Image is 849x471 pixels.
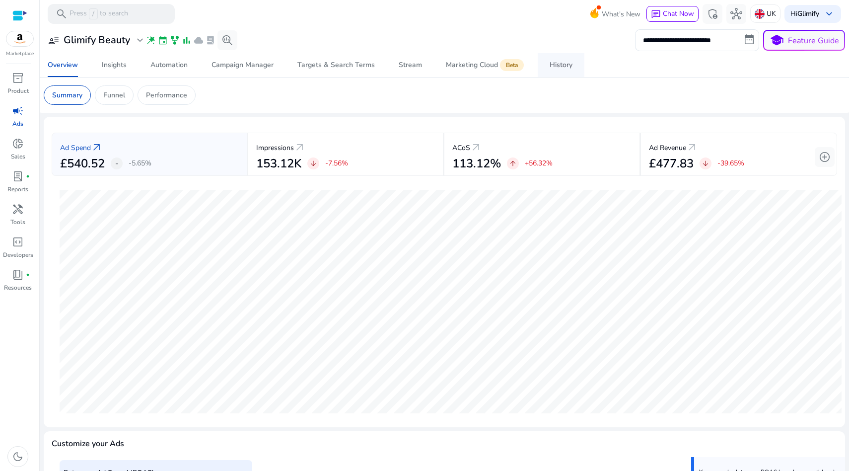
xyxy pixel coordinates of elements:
[525,160,553,167] p: +56.32%
[256,143,294,153] p: Impressions
[509,159,517,167] span: arrow_upward
[702,159,709,167] span: arrow_downward
[788,35,839,47] p: Feature Guide
[12,203,24,215] span: handyman
[48,34,60,46] span: user_attributes
[212,62,274,69] div: Campaign Manager
[7,185,28,194] p: Reports
[60,143,91,153] p: Ad Spend
[686,142,698,154] a: arrow_outward
[755,9,765,19] img: uk.svg
[134,34,146,46] span: expand_more
[12,105,24,117] span: campaign
[763,30,845,51] button: schoolFeature Guide
[6,50,34,58] p: Marketplace
[60,157,105,171] h2: £540.52
[12,170,24,182] span: lab_profile
[170,35,180,45] span: family_history
[649,157,694,171] h2: £477.83
[12,119,23,128] p: Ads
[797,9,819,18] b: Glimify
[221,34,233,46] span: search_insights
[12,138,24,150] span: donut_small
[12,451,24,463] span: dark_mode
[64,34,130,46] h3: Glimify Beauty
[146,35,156,45] span: wand_stars
[3,250,33,259] p: Developers
[297,62,375,69] div: Targets & Search Terms
[500,59,524,71] span: Beta
[309,159,317,167] span: arrow_downward
[649,143,686,153] p: Ad Revenue
[52,439,124,449] h4: Customize your Ads
[48,62,78,69] div: Overview
[823,8,835,20] span: keyboard_arrow_down
[6,31,33,46] img: amazon.svg
[194,35,204,45] span: cloud
[325,160,348,167] p: -7.56%
[707,8,718,20] span: admin_panel_settings
[146,90,187,100] p: Performance
[767,5,776,22] p: UK
[102,62,127,69] div: Insights
[730,8,742,20] span: hub
[663,9,694,18] span: Chat Now
[7,86,29,95] p: Product
[602,5,640,23] span: What's New
[550,62,572,69] div: History
[115,157,119,169] span: -
[56,8,68,20] span: search
[294,142,306,154] a: arrow_outward
[12,236,24,248] span: code_blocks
[217,30,237,50] button: search_insights
[52,90,82,100] p: Summary
[182,35,192,45] span: bar_chart
[470,142,482,154] a: arrow_outward
[452,157,501,171] h2: 113.12%
[452,143,470,153] p: ACoS
[819,151,831,163] span: add_circle
[11,152,25,161] p: Sales
[129,160,151,167] p: -5.65%
[12,72,24,84] span: inventory_2
[446,61,526,69] div: Marketing Cloud
[26,273,30,277] span: fiber_manual_record
[26,174,30,178] span: fiber_manual_record
[770,33,784,48] span: school
[703,4,722,24] button: admin_panel_settings
[91,142,103,154] a: arrow_outward
[651,9,661,19] span: chat
[399,62,422,69] div: Stream
[4,283,32,292] p: Resources
[158,35,168,45] span: event
[89,8,98,19] span: /
[717,160,744,167] p: -39.65%
[150,62,188,69] div: Automation
[726,4,746,24] button: hub
[790,10,819,17] p: Hi
[12,269,24,281] span: book_4
[815,147,835,167] button: add_circle
[646,6,699,22] button: chatChat Now
[206,35,215,45] span: lab_profile
[10,218,25,227] p: Tools
[103,90,125,100] p: Funnel
[70,8,128,19] p: Press to search
[256,157,301,171] h2: 153.12K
